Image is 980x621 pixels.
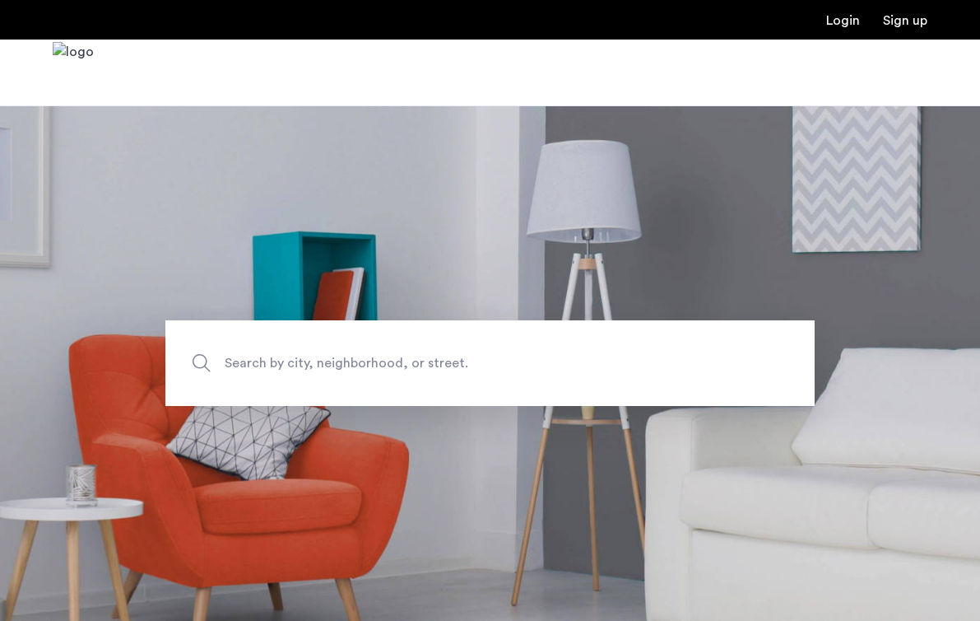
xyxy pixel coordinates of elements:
[165,320,815,406] input: Apartment Search
[53,42,94,104] img: logo
[53,42,94,104] a: Cazamio Logo
[826,14,860,27] a: Login
[225,353,679,375] span: Search by city, neighborhood, or street.
[883,14,927,27] a: Registration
